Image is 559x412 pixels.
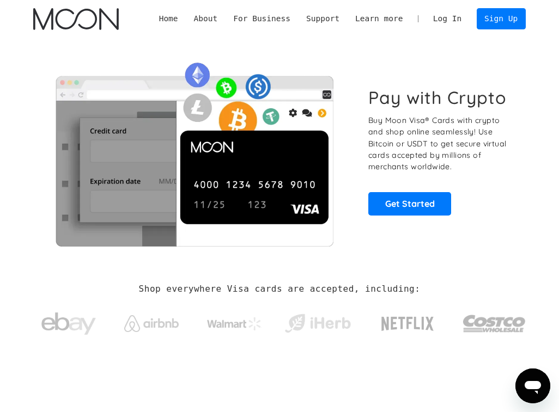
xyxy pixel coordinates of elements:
img: Netflix [380,310,435,337]
img: Costco [463,306,525,341]
a: Sign Up [477,8,526,29]
a: Netflix [366,299,449,343]
a: Log In [425,9,469,29]
div: About [186,13,226,25]
div: Learn more [348,13,411,25]
div: About [194,13,218,25]
img: ebay [41,306,96,341]
div: Support [306,13,339,25]
img: iHerb [283,311,353,336]
div: For Business [226,13,299,25]
h1: Pay with Crypto [368,87,507,108]
a: ebay [33,296,103,346]
img: Moon Logo [33,8,118,30]
a: Walmart [199,306,269,336]
a: iHerb [283,300,353,341]
img: Moon Cards let you spend your crypto anywhere Visa is accepted. [33,56,355,247]
img: Walmart [207,317,262,330]
a: home [33,8,118,30]
a: Home [151,13,186,25]
a: Airbnb [117,304,186,337]
iframe: Button to launch messaging window [515,368,550,403]
a: Get Started [368,192,451,216]
div: For Business [233,13,290,25]
img: Airbnb [124,315,179,332]
div: Support [299,13,348,25]
p: Buy Moon Visa® Cards with crypto and shop online seamlessly! Use Bitcoin or USDT to get secure vi... [368,115,515,173]
h2: Shop everywhere Visa cards are accepted, including: [139,284,421,294]
div: Learn more [355,13,403,25]
a: Costco [463,295,525,347]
